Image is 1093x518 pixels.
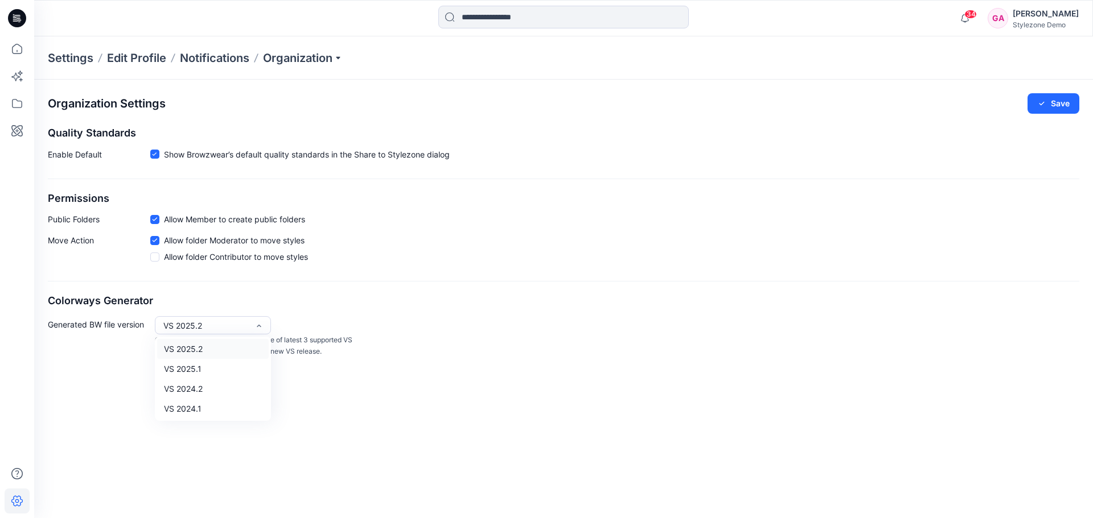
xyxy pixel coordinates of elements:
[988,8,1008,28] div: GA
[964,10,977,19] span: 34
[107,50,166,66] a: Edit Profile
[157,359,269,379] div: VS 2025.1
[48,193,1079,205] h2: Permissions
[157,379,269,399] div: VS 2024.2
[163,320,249,331] div: VS 2025.2
[1013,7,1079,20] div: [PERSON_NAME]
[1013,20,1079,29] div: Stylezone Demo
[48,295,1079,307] h2: Colorways Generator
[48,97,166,110] h2: Organization Settings
[48,148,150,165] p: Enable Default
[48,213,150,225] p: Public Folders
[157,339,269,359] div: VS 2025.2
[164,213,305,225] span: Allow Member to create public folders
[164,148,450,160] span: Show Browzwear’s default quality standards in the Share to Stylezone dialog
[1028,93,1079,114] button: Save
[48,127,1079,139] h2: Quality Standards
[48,234,150,267] p: Move Action
[48,50,93,66] p: Settings
[48,316,150,358] p: Generated BW file version
[180,50,249,66] a: Notifications
[164,251,308,263] span: Allow folder Contributor to move styles
[157,399,269,418] div: VS 2024.1
[155,334,358,358] p: Generated BW file version can be one of latest 3 supported VS versions. The list updates with eac...
[164,234,305,246] span: Allow folder Moderator to move styles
